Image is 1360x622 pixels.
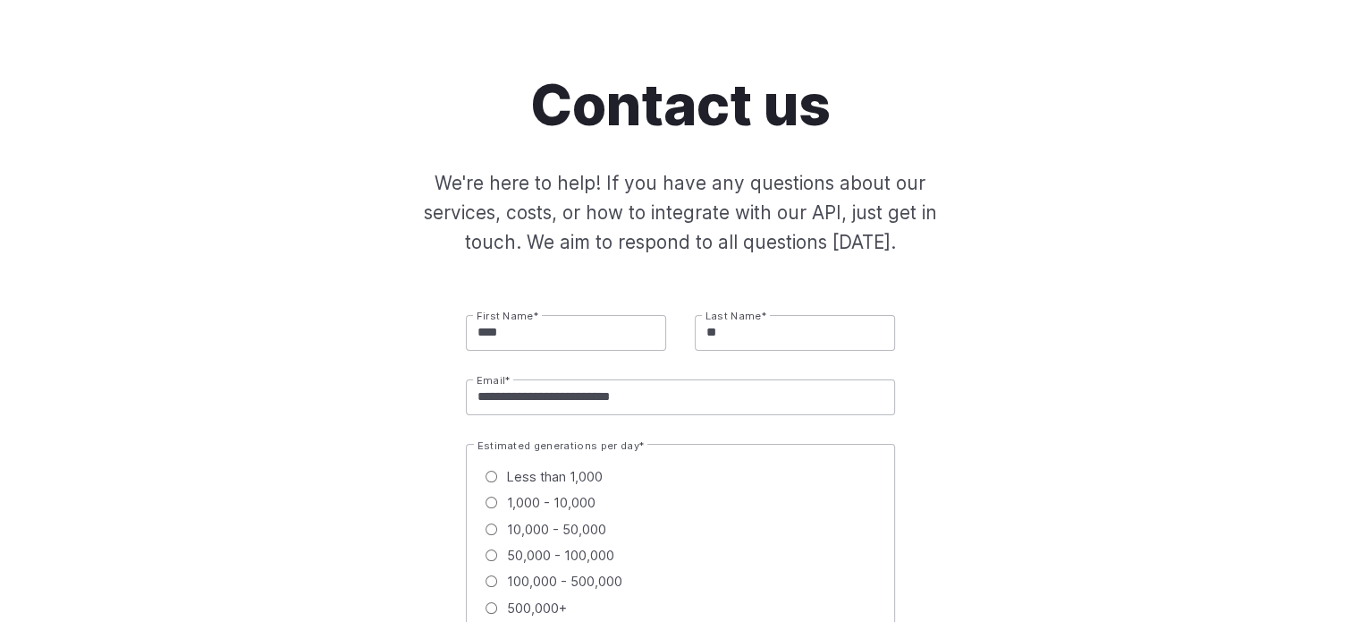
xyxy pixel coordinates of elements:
span: 10,000 - 50,000 [507,519,606,540]
span: Email [477,374,506,387]
span: 50,000 - 100,000 [507,545,614,566]
span: Less than 1,000 [507,466,603,487]
span: 500,000+ [507,598,567,618]
input: 1,000 - 10,000 [486,497,497,508]
span: Last Name [705,310,762,322]
input: 50,000 - 100,000 [486,550,497,561]
input: 10,000 - 50,000 [486,524,497,535]
input: Less than 1,000 [486,471,497,482]
p: We're here to help! If you have any questions about our services, costs, or how to integrate with... [394,168,967,258]
span: 100,000 - 500,000 [507,571,622,592]
span: First Name [477,310,534,322]
span: Estimated generations per day [477,439,639,452]
input: 100,000 - 500,000 [486,575,497,587]
input: 500,000+ [486,602,497,614]
h1: Contact us [530,72,831,140]
span: 1,000 - 10,000 [507,492,596,513]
